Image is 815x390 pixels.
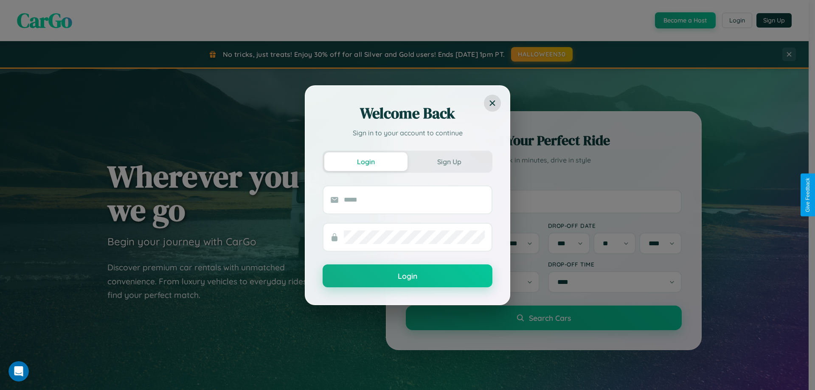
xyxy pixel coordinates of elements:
[323,128,492,138] p: Sign in to your account to continue
[805,178,811,212] div: Give Feedback
[8,361,29,382] iframe: Intercom live chat
[407,152,491,171] button: Sign Up
[324,152,407,171] button: Login
[323,103,492,123] h2: Welcome Back
[323,264,492,287] button: Login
